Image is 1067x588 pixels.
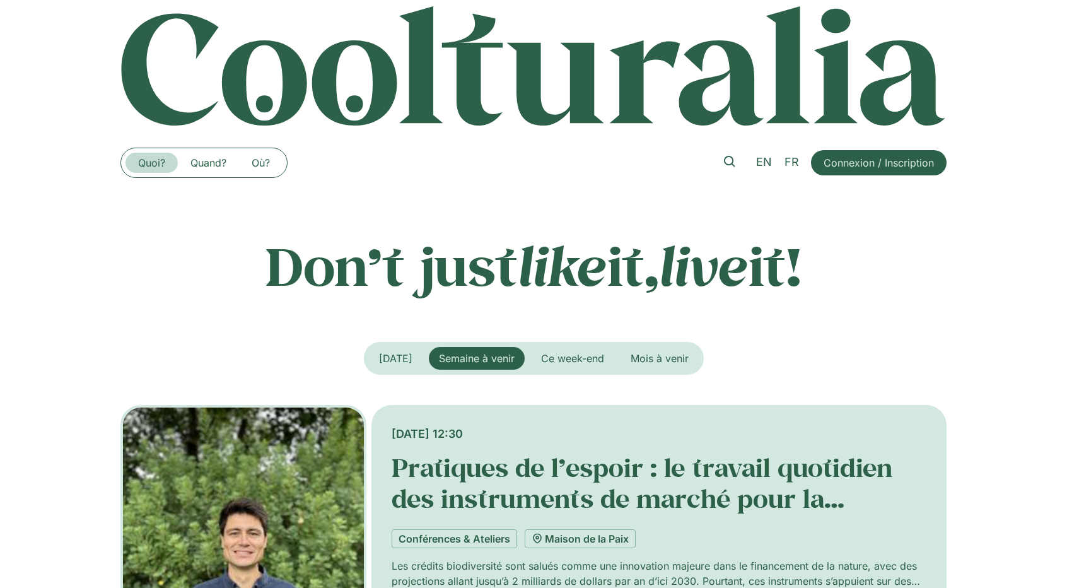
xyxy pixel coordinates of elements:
[750,153,778,172] a: EN
[439,352,515,365] span: Semaine à venir
[125,153,178,173] a: Quoi?
[392,529,517,548] a: Conférences & Ateliers
[659,230,749,300] em: live
[541,352,604,365] span: Ce week-end
[239,153,283,173] a: Où?
[824,155,934,170] span: Connexion / Inscription
[379,352,412,365] span: [DATE]
[784,155,799,168] span: FR
[392,425,926,442] div: [DATE] 12:30
[120,234,947,297] p: Don’t just it, it!
[178,153,239,173] a: Quand?
[125,153,283,173] nav: Menu
[392,451,916,546] a: Pratiques de l’espoir : le travail quotidien des instruments de marché pour la biodiversité dans ...
[631,352,689,365] span: Mois à venir
[518,230,607,300] em: like
[756,155,772,168] span: EN
[778,153,805,172] a: FR
[525,529,636,548] a: Maison de la Paix
[811,150,947,175] a: Connexion / Inscription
